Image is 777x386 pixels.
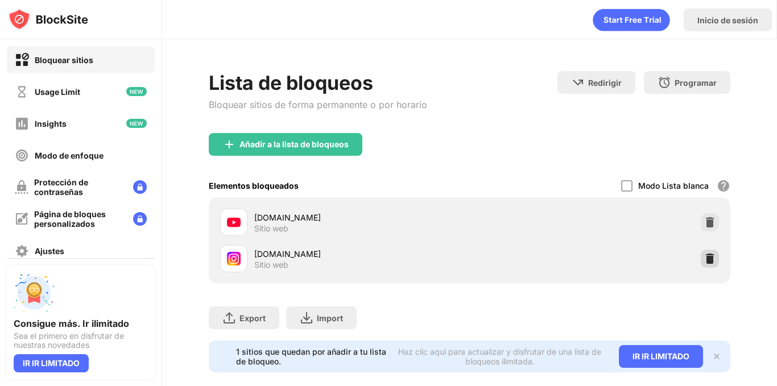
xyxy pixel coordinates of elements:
[126,119,147,128] img: new-icon.svg
[593,9,670,31] div: animation
[15,85,29,99] img: time-usage-off.svg
[675,78,717,88] div: Programar
[209,71,427,94] div: Lista de bloqueos
[239,313,266,323] div: Export
[239,140,349,149] div: Añadir a la lista de bloqueos
[712,352,721,361] img: x-button.svg
[15,244,29,258] img: settings-off.svg
[35,246,64,256] div: Ajustes
[619,345,703,368] div: IR IR LIMITADO
[34,209,124,229] div: Página de bloques personalizados
[35,151,104,160] div: Modo de enfoque
[15,53,29,67] img: block-on.svg
[254,223,288,234] div: Sitio web
[209,99,427,110] div: Bloquear sitios de forma permanente o por horario
[254,260,288,270] div: Sitio web
[133,180,147,194] img: lock-menu.svg
[236,347,387,366] div: 1 sitios que quedan por añadir a tu lista de bloqueo.
[697,15,758,25] div: Inicio de sesión
[15,117,29,131] img: insights-off.svg
[133,212,147,226] img: lock-menu.svg
[254,211,470,223] div: [DOMAIN_NAME]
[317,313,343,323] div: Import
[14,354,89,372] div: IR IR LIMITADO
[15,212,28,226] img: customize-block-page-off.svg
[34,177,124,197] div: Protección de contraseñas
[35,119,67,128] div: Insights
[15,180,28,194] img: password-protection-off.svg
[14,318,148,329] div: Consigue más. Ir ilimitado
[638,181,709,190] div: Modo Lista blanca
[14,331,148,350] div: Sea el primero en disfrutar de nuestras novedades
[8,8,88,31] img: logo-blocksite.svg
[227,215,241,229] img: favicons
[588,78,622,88] div: Redirigir
[35,55,93,65] div: Bloquear sitios
[126,87,147,96] img: new-icon.svg
[394,347,605,366] div: Haz clic aquí para actualizar y disfrutar de una lista de bloqueos ilimitada.
[15,148,29,163] img: focus-off.svg
[14,272,55,313] img: push-unlimited.svg
[254,248,470,260] div: [DOMAIN_NAME]
[35,87,80,97] div: Usage Limit
[227,252,241,265] img: favicons
[209,181,299,190] div: Elementos bloqueados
